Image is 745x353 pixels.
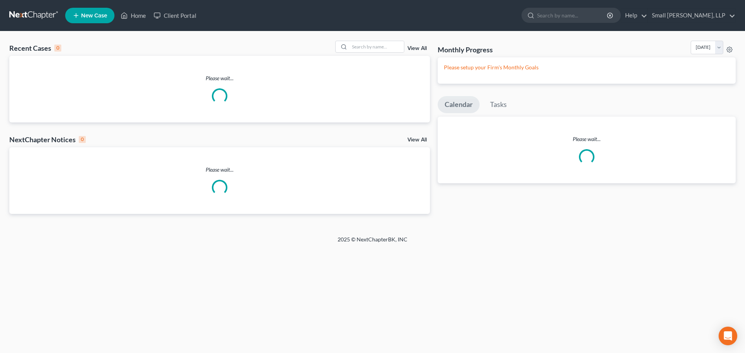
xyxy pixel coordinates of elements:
div: NextChapter Notices [9,135,86,144]
div: 0 [79,136,86,143]
p: Please wait... [9,166,430,174]
p: Please wait... [438,135,736,143]
div: Recent Cases [9,43,61,53]
a: Tasks [483,96,514,113]
a: View All [407,46,427,51]
span: New Case [81,13,107,19]
h3: Monthly Progress [438,45,493,54]
div: Open Intercom Messenger [719,327,737,345]
input: Search by name... [350,41,404,52]
p: Please setup your Firm's Monthly Goals [444,64,729,71]
div: 0 [54,45,61,52]
a: Client Portal [150,9,200,22]
input: Search by name... [537,8,608,22]
a: Help [621,9,647,22]
a: Calendar [438,96,480,113]
div: 2025 © NextChapterBK, INC [151,236,594,250]
a: View All [407,137,427,143]
p: Please wait... [9,74,430,82]
a: Small [PERSON_NAME], LLP [648,9,735,22]
a: Home [117,9,150,22]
